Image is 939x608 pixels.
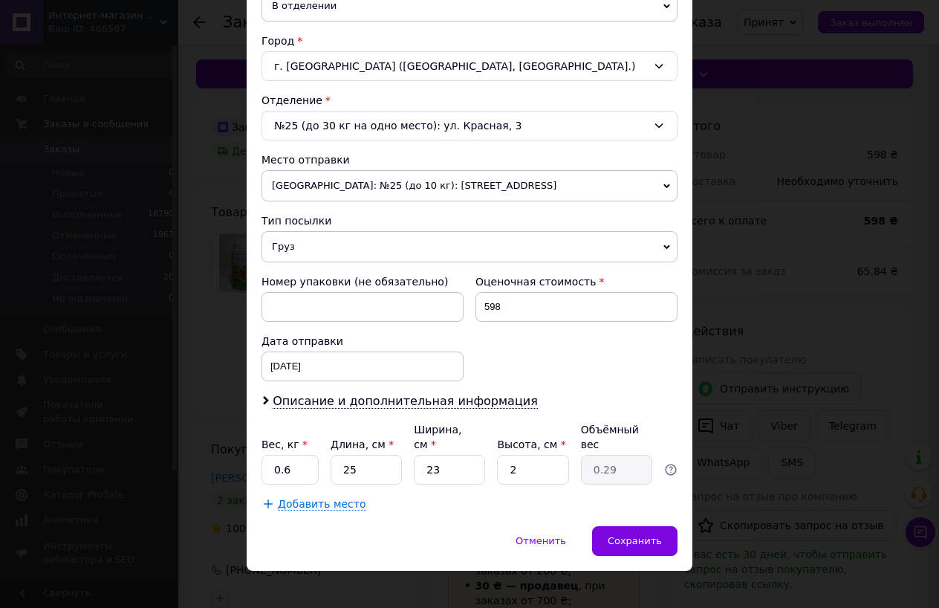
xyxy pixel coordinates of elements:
div: Дата отправки [261,334,464,349]
div: Город [261,33,678,48]
span: Добавить место [278,498,366,511]
label: Вес, кг [261,439,308,450]
div: №25 (до 30 кг на одно место): ул. Красная, 3 [261,111,678,140]
div: Номер упаковки (не обязательно) [261,274,464,289]
label: Ширина, см [414,424,461,450]
span: Описание и дополнительная информация [273,394,538,409]
div: Объёмный вес [581,422,652,452]
div: Отделение [261,93,678,108]
div: Оценочная стоимость [475,274,678,289]
span: Груз [261,231,678,262]
span: Место отправки [261,154,350,166]
span: Сохранить [608,535,662,546]
span: Тип посылки [261,215,331,227]
div: г. [GEOGRAPHIC_DATA] ([GEOGRAPHIC_DATA], [GEOGRAPHIC_DATA].) [261,51,678,81]
label: Длина, см [331,439,394,450]
label: Высота, см [497,439,565,450]
span: [GEOGRAPHIC_DATA]: №25 (до 10 кг): [STREET_ADDRESS] [261,170,678,201]
span: Отменить [516,535,566,546]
